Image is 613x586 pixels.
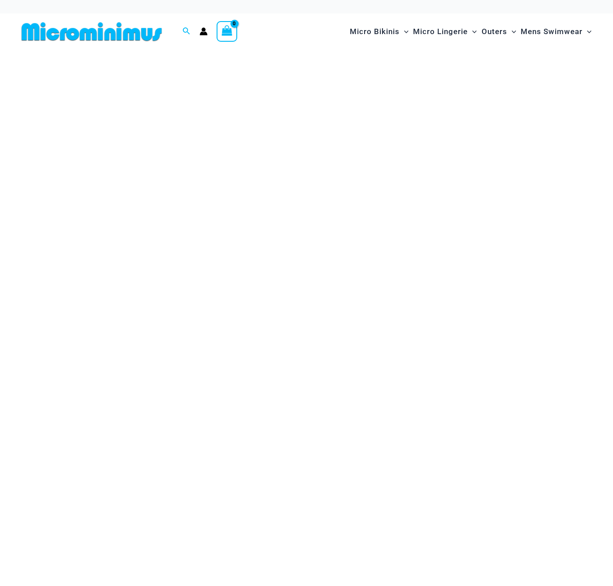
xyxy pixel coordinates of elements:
[348,18,411,45] a: Micro BikinisMenu ToggleMenu Toggle
[346,17,595,47] nav: Site Navigation
[482,20,507,43] span: Outers
[200,27,208,35] a: Account icon link
[183,26,191,37] a: Search icon link
[583,20,591,43] span: Menu Toggle
[518,18,594,45] a: Mens SwimwearMenu ToggleMenu Toggle
[350,20,400,43] span: Micro Bikinis
[411,18,479,45] a: Micro LingerieMenu ToggleMenu Toggle
[400,20,409,43] span: Menu Toggle
[18,22,165,42] img: MM SHOP LOGO FLAT
[413,20,468,43] span: Micro Lingerie
[217,21,237,42] a: View Shopping Cart, empty
[521,20,583,43] span: Mens Swimwear
[479,18,518,45] a: OutersMenu ToggleMenu Toggle
[507,20,516,43] span: Menu Toggle
[468,20,477,43] span: Menu Toggle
